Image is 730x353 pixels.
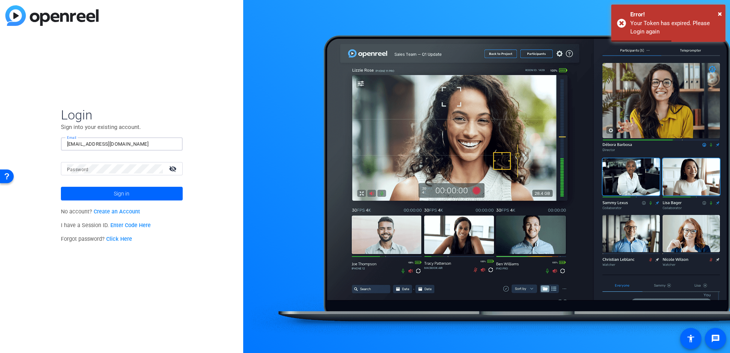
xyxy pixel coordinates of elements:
img: blue-gradient.svg [5,5,99,26]
span: Forgot password? [61,236,132,242]
span: Login [61,107,183,123]
span: × [718,9,722,18]
a: Create an Account [94,208,140,215]
button: Sign in [61,187,183,200]
span: Sign in [114,184,129,203]
input: Enter Email Address [67,140,177,149]
button: Close [718,8,722,19]
a: Click Here [106,236,132,242]
mat-icon: visibility_off [164,163,183,174]
mat-label: Password [67,167,89,172]
a: Enter Code Here [110,222,151,229]
div: Error! [630,10,720,19]
mat-label: Email [67,135,77,140]
span: I have a Session ID. [61,222,151,229]
div: Your Token has expired. Please Login again [630,19,720,36]
mat-icon: accessibility [686,334,695,343]
span: No account? [61,208,140,215]
p: Sign into your existing account. [61,123,183,131]
mat-icon: message [711,334,720,343]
